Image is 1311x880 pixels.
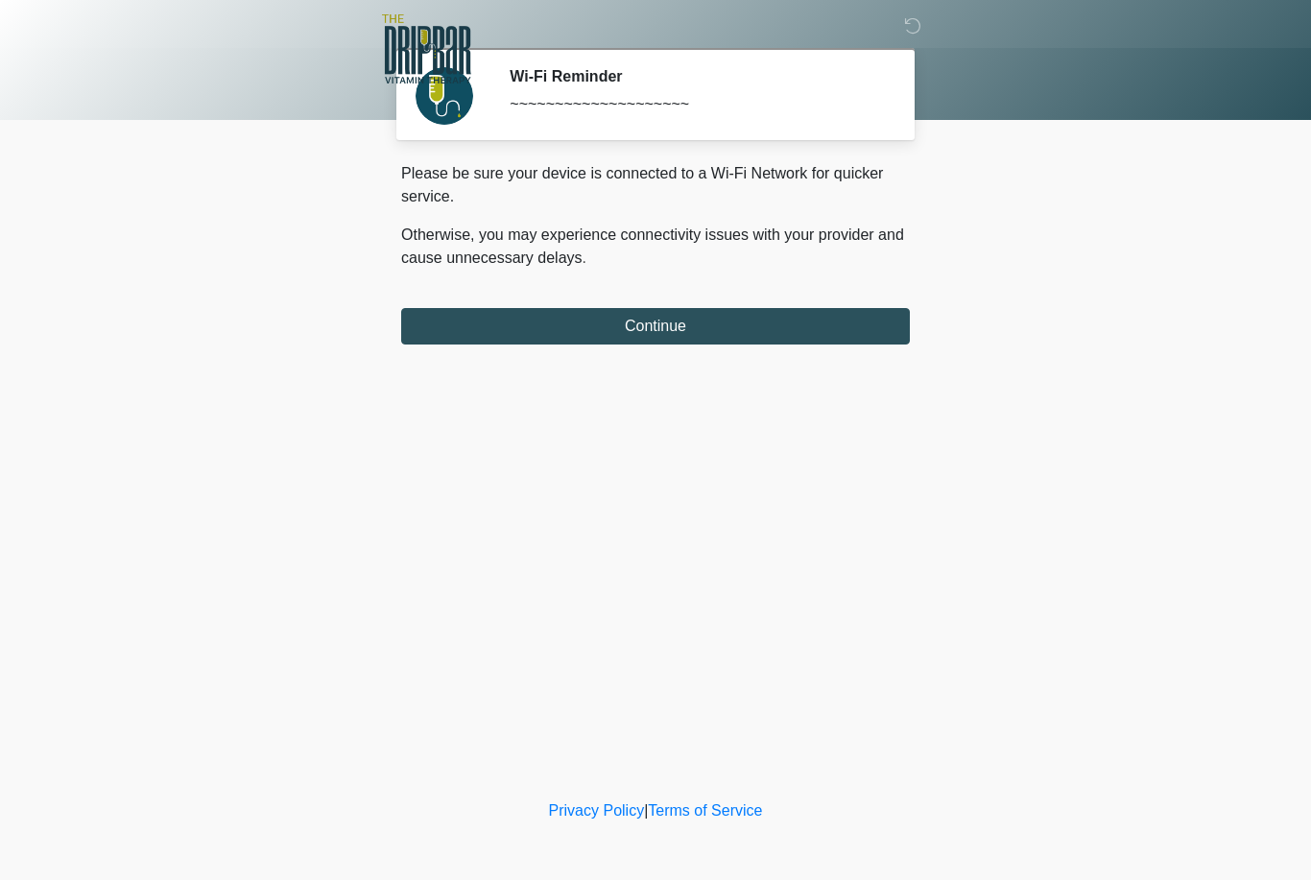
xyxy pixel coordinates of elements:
[401,308,910,345] button: Continue
[549,802,645,819] a: Privacy Policy
[644,802,648,819] a: |
[583,250,586,266] span: .
[510,93,881,116] div: ~~~~~~~~~~~~~~~~~~~~
[401,224,910,270] p: Otherwise, you may experience connectivity issues with your provider and cause unnecessary delays
[648,802,762,819] a: Terms of Service
[382,14,471,83] img: The DRIPBaR - Lubbock Logo
[401,162,910,208] p: Please be sure your device is connected to a Wi-Fi Network for quicker service.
